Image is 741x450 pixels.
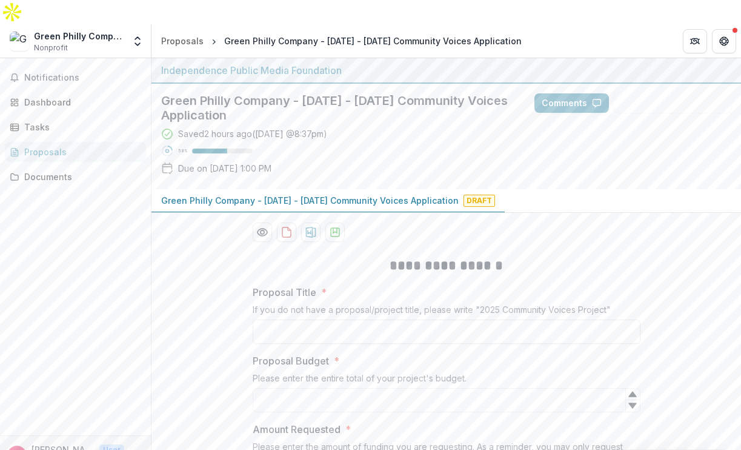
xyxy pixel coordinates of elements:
a: Dashboard [5,92,146,112]
div: If you do not have a proposal/project title, please write "2025 Community Voices Project" [253,304,640,320]
p: Proposal Budget [253,354,329,368]
span: Notifications [24,73,141,83]
div: Green Philly Company [34,30,124,42]
p: Proposal Title [253,285,316,300]
div: Dashboard [24,96,136,109]
div: Saved 2 hours ago ( [DATE] @ 8:37pm ) [178,127,327,140]
button: Comments [534,93,609,113]
div: Proposals [24,146,136,158]
nav: breadcrumb [156,32,527,50]
img: Green Philly Company [10,32,29,51]
span: Nonprofit [34,42,68,53]
h2: Green Philly Company - [DATE] - [DATE] Community Voices Application [161,93,515,123]
a: Proposals [5,142,146,162]
button: download-proposal [277,223,296,242]
button: download-proposal [301,223,321,242]
a: Tasks [5,117,146,137]
div: Proposals [161,35,204,47]
div: Documents [24,170,136,183]
span: Draft [464,195,495,207]
button: Answer Suggestions [614,93,731,113]
a: Documents [5,167,146,187]
button: Notifications [5,68,146,87]
p: Green Philly Company - [DATE] - [DATE] Community Voices Application [161,194,459,207]
p: Due on [DATE] 1:00 PM [178,162,271,175]
p: Amount Requested [253,422,341,437]
a: Proposals [156,32,208,50]
button: Partners [683,29,707,53]
button: Get Help [712,29,736,53]
div: Tasks [24,121,136,133]
button: Preview b2c75b5a-d44e-44c5-b4a0-48ef755f299d-0.pdf [253,223,272,242]
div: Independence Public Media Foundation [161,63,731,78]
button: Open entity switcher [129,29,146,53]
div: Please enter the entire total of your project's budget. [253,373,640,388]
div: Green Philly Company - [DATE] - [DATE] Community Voices Application [224,35,522,47]
p: 58 % [178,147,187,155]
button: download-proposal [325,223,345,242]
